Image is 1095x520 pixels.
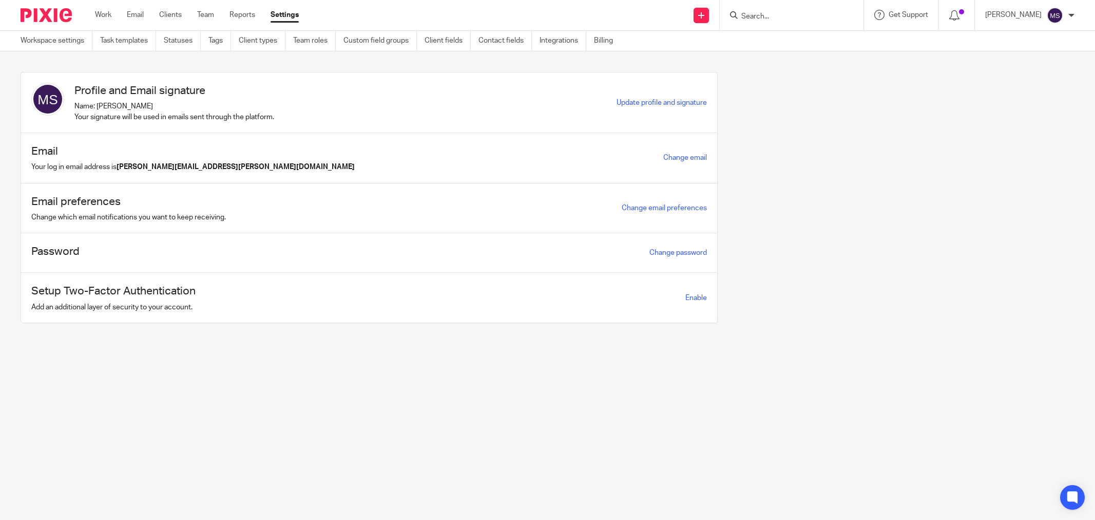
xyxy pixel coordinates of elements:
h1: Profile and Email signature [74,83,274,99]
h1: Password [31,244,80,259]
p: Name: [PERSON_NAME] Your signature will be used in emails sent through the platform. [74,101,274,122]
a: Settings [271,10,299,20]
a: Billing [594,31,621,51]
input: Search [740,12,833,22]
img: svg%3E [1047,7,1063,24]
a: Change password [649,249,707,256]
span: Enable [685,294,707,302]
p: Your log in email address is [31,162,355,172]
a: Client types [239,31,285,51]
img: Pixie [21,8,72,22]
p: Change which email notifications you want to keep receiving. [31,212,226,222]
a: Work [95,10,111,20]
a: Team [197,10,214,20]
a: Statuses [164,31,201,51]
a: Email [127,10,144,20]
h1: Email [31,143,355,159]
p: Add an additional layer of security to your account. [31,302,196,312]
span: Get Support [889,11,928,18]
a: Workspace settings [21,31,92,51]
h1: Email preferences [31,194,226,210]
a: Client fields [425,31,471,51]
a: Task templates [100,31,156,51]
a: Change email preferences [622,205,707,212]
img: svg%3E [31,83,64,116]
a: Custom field groups [343,31,417,51]
a: Contact fields [478,31,532,51]
a: Integrations [540,31,586,51]
a: Update profile and signature [617,99,707,106]
a: Change email [663,154,707,161]
a: Clients [159,10,182,20]
a: Team roles [293,31,336,51]
h1: Setup Two-Factor Authentication [31,283,196,299]
a: Reports [229,10,255,20]
b: [PERSON_NAME][EMAIL_ADDRESS][PERSON_NAME][DOMAIN_NAME] [117,163,355,171]
a: Tags [208,31,231,51]
p: [PERSON_NAME] [985,10,1042,20]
